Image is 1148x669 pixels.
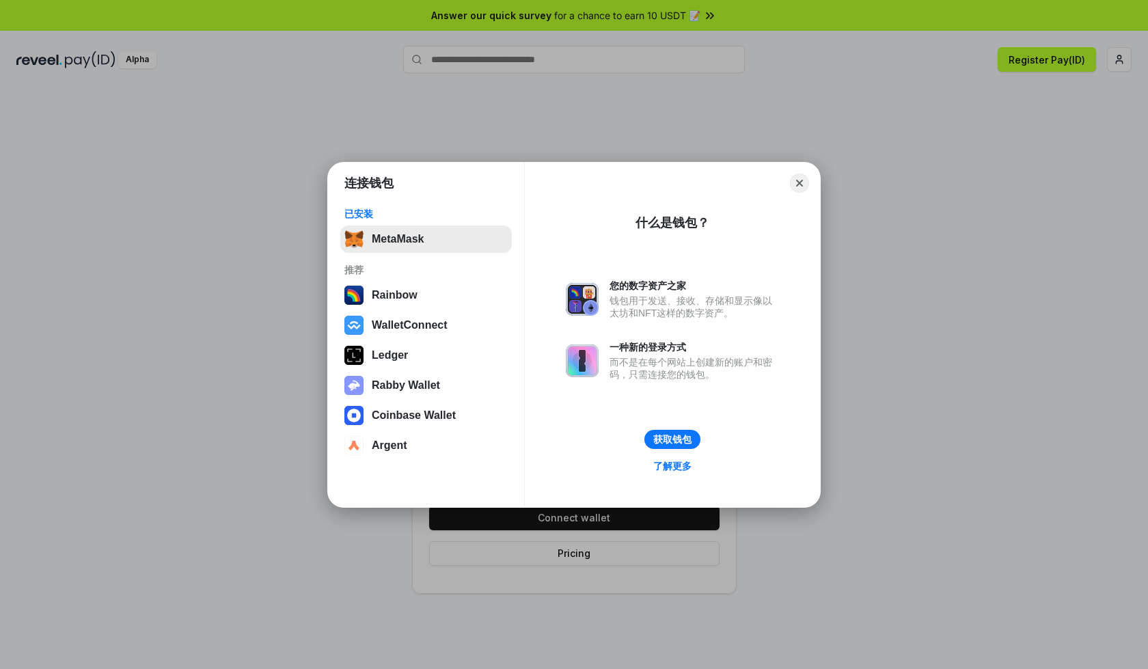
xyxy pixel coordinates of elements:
[344,175,394,191] h1: 连接钱包
[344,406,364,425] img: svg+xml,%3Csvg%20width%3D%2228%22%20height%3D%2228%22%20viewBox%3D%220%200%2028%2028%22%20fill%3D...
[372,233,424,245] div: MetaMask
[372,409,456,422] div: Coinbase Wallet
[566,283,599,316] img: svg+xml,%3Csvg%20xmlns%3D%22http%3A%2F%2Fwww.w3.org%2F2000%2Fsvg%22%20fill%3D%22none%22%20viewBox...
[372,319,448,331] div: WalletConnect
[644,430,700,449] button: 获取钱包
[344,230,364,249] img: svg+xml,%3Csvg%20fill%3D%22none%22%20height%3D%2233%22%20viewBox%3D%220%200%2035%2033%22%20width%...
[790,174,809,193] button: Close
[344,316,364,335] img: svg+xml,%3Csvg%20width%3D%2228%22%20height%3D%2228%22%20viewBox%3D%220%200%2028%2028%22%20fill%3D...
[344,346,364,365] img: svg+xml,%3Csvg%20xmlns%3D%22http%3A%2F%2Fwww.w3.org%2F2000%2Fsvg%22%20width%3D%2228%22%20height%3...
[653,433,692,446] div: 获取钱包
[344,436,364,455] img: svg+xml,%3Csvg%20width%3D%2228%22%20height%3D%2228%22%20viewBox%3D%220%200%2028%2028%22%20fill%3D...
[610,279,779,292] div: 您的数字资产之家
[635,215,709,231] div: 什么是钱包？
[340,312,512,339] button: WalletConnect
[344,286,364,305] img: svg+xml,%3Csvg%20width%3D%22120%22%20height%3D%22120%22%20viewBox%3D%220%200%20120%20120%22%20fil...
[566,344,599,377] img: svg+xml,%3Csvg%20xmlns%3D%22http%3A%2F%2Fwww.w3.org%2F2000%2Fsvg%22%20fill%3D%22none%22%20viewBox...
[340,372,512,399] button: Rabby Wallet
[372,439,407,452] div: Argent
[340,432,512,459] button: Argent
[610,356,779,381] div: 而不是在每个网站上创建新的账户和密码，只需连接您的钱包。
[340,402,512,429] button: Coinbase Wallet
[344,264,508,276] div: 推荐
[340,282,512,309] button: Rainbow
[372,349,408,361] div: Ledger
[344,376,364,395] img: svg+xml,%3Csvg%20xmlns%3D%22http%3A%2F%2Fwww.w3.org%2F2000%2Fsvg%22%20fill%3D%22none%22%20viewBox...
[372,289,418,301] div: Rainbow
[653,460,692,472] div: 了解更多
[340,342,512,369] button: Ledger
[610,295,779,319] div: 钱包用于发送、接收、存储和显示像以太坊和NFT这样的数字资产。
[340,226,512,253] button: MetaMask
[344,208,508,220] div: 已安装
[610,341,779,353] div: 一种新的登录方式
[372,379,440,392] div: Rabby Wallet
[645,457,700,475] a: 了解更多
